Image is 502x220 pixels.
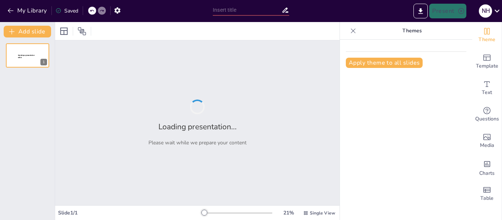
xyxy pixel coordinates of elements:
button: Apply theme to all slides [346,58,423,68]
div: Add images, graphics, shapes or video [472,128,502,154]
div: Change the overall theme [472,22,502,48]
div: 1 [6,43,49,68]
span: Template [476,62,498,70]
div: Layout [58,25,70,37]
button: N H [479,4,492,18]
span: Charts [479,169,495,177]
span: Table [480,194,494,202]
div: Slide 1 / 1 [58,209,202,216]
button: Present [429,4,466,18]
div: 21 % [280,209,297,216]
div: Add ready made slides [472,48,502,75]
span: Questions [475,115,499,123]
div: Add a table [472,181,502,207]
span: Text [482,89,492,97]
p: Themes [359,22,465,40]
p: Please wait while we prepare your content [148,139,247,146]
span: Single View [310,210,335,216]
span: Position [78,27,86,36]
div: Get real-time input from your audience [472,101,502,128]
div: 1 [40,59,47,65]
div: Add text boxes [472,75,502,101]
div: Add charts and graphs [472,154,502,181]
h2: Loading presentation... [158,122,237,132]
button: Add slide [4,26,51,37]
input: Insert title [213,5,282,15]
span: Sendsteps presentation editor [18,54,35,58]
div: Saved [55,7,78,14]
button: My Library [6,5,50,17]
span: Theme [478,36,495,44]
button: Export to PowerPoint [413,4,428,18]
span: Media [480,141,494,149]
